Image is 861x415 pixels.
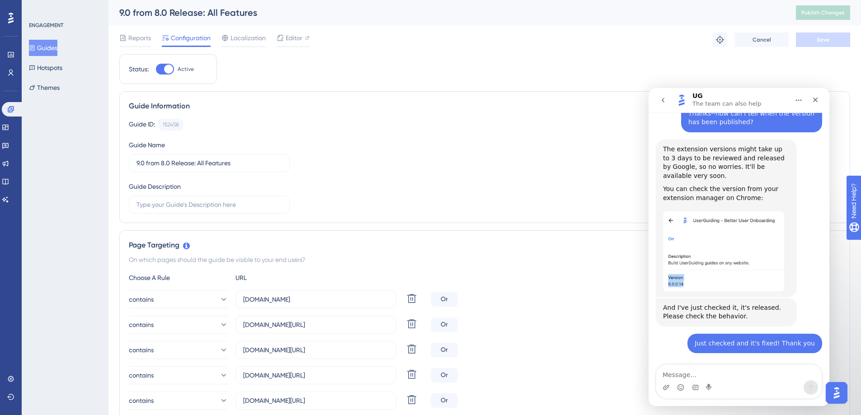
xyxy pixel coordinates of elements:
div: Or [431,343,458,357]
div: 9.0 from 8.0 Release: All Features [119,6,773,19]
span: contains [129,294,154,305]
div: Page Targeting [129,240,841,251]
button: Save [796,33,850,47]
span: Reports [128,33,151,43]
button: Themes [29,79,60,96]
input: Type your Guide’s Name here [136,158,282,168]
div: Or [431,393,458,408]
span: Save [817,36,829,43]
input: yourwebsite.com/path [243,370,389,380]
span: Editor [286,33,302,43]
iframe: UserGuiding AI Assistant Launcher [823,379,850,406]
div: ENGAGEMENT [29,22,63,29]
div: Or [431,317,458,332]
button: Hotspots [29,60,62,76]
button: contains [129,341,228,359]
div: Choose A Rule [129,272,228,283]
button: contains [129,316,228,334]
div: Guide Name [129,140,165,150]
button: contains [129,392,228,410]
span: contains [129,370,154,381]
span: Localization [231,33,266,43]
input: yourwebsite.com/path [243,345,389,355]
span: Cancel [753,36,771,43]
button: Publish Changes [796,5,850,20]
div: Or [431,292,458,307]
span: Publish Changes [801,9,845,16]
span: contains [129,345,154,355]
div: URL [235,272,335,283]
button: Cancel [734,33,789,47]
div: Guide Information [129,101,841,112]
div: Status: [129,64,149,75]
button: contains [129,366,228,384]
span: contains [129,395,154,406]
div: Guide Description [129,181,181,192]
input: yourwebsite.com/path [243,396,389,406]
span: contains [129,319,154,330]
input: yourwebsite.com/path [243,294,389,304]
div: Guide ID: [129,119,155,131]
span: Active [178,65,194,73]
input: yourwebsite.com/path [243,320,389,330]
div: 152458 [163,121,179,128]
div: On which pages should the guide be visible to your end users? [129,254,841,265]
span: Configuration [171,33,211,43]
button: contains [129,290,228,308]
div: Or [431,368,458,382]
span: Need Help? [21,2,56,13]
input: Type your Guide’s Description here [136,200,282,210]
iframe: Intercom live chat [649,88,829,406]
button: Guides [29,40,57,56]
